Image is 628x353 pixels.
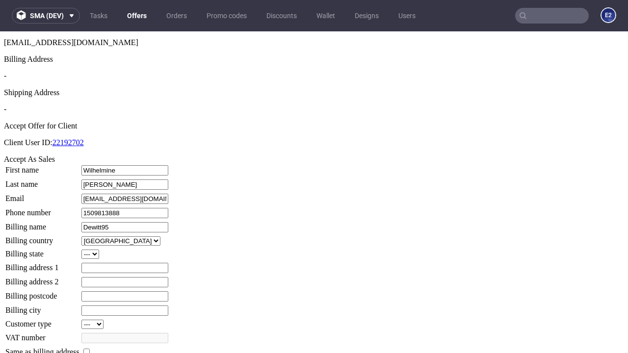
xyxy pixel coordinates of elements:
[261,8,303,24] a: Discounts
[4,124,624,132] div: Accept As Sales
[5,274,80,285] td: Billing city
[52,107,84,115] a: 22192702
[4,107,624,116] p: Client User ID:
[5,176,80,187] td: Phone number
[30,12,64,19] span: sma (dev)
[160,8,193,24] a: Orders
[5,315,80,326] td: Same as billing address
[4,40,6,49] span: -
[121,8,153,24] a: Offers
[84,8,113,24] a: Tasks
[311,8,341,24] a: Wallet
[5,190,80,202] td: Billing name
[4,90,624,99] div: Accept Offer for Client
[349,8,385,24] a: Designs
[12,8,80,24] button: sma (dev)
[5,231,80,242] td: Billing address 1
[602,8,615,22] figcaption: e2
[5,301,80,312] td: VAT number
[5,288,80,298] td: Customer type
[5,148,80,159] td: Last name
[4,74,6,82] span: -
[201,8,253,24] a: Promo codes
[5,245,80,256] td: Billing address 2
[5,133,80,145] td: First name
[4,24,624,32] div: Billing Address
[5,162,80,173] td: Email
[392,8,421,24] a: Users
[4,7,138,15] span: [EMAIL_ADDRESS][DOMAIN_NAME]
[5,204,80,215] td: Billing country
[5,259,80,271] td: Billing postcode
[5,218,80,228] td: Billing state
[4,57,624,66] div: Shipping Address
